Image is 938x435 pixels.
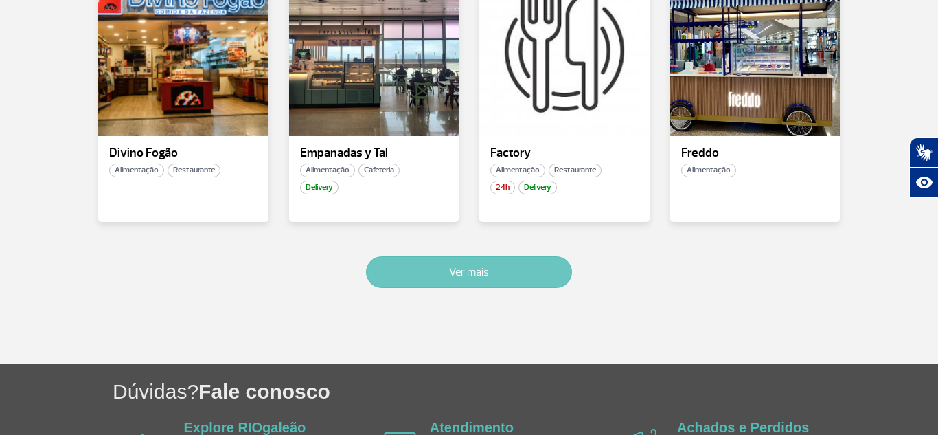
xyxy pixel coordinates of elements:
a: Atendimento [430,420,514,435]
a: Explore RIOgaleão [184,420,306,435]
button: Abrir tradutor de língua de sinais. [909,137,938,168]
p: Empanadas y Tal [300,146,448,160]
span: Fale conosco [198,380,330,403]
span: Alimentação [681,164,736,177]
div: Plugin de acessibilidade da Hand Talk. [909,137,938,198]
span: Cafeteria [358,164,400,177]
button: Ver mais [366,256,572,288]
span: Alimentação [300,164,355,177]
span: 24h [490,181,515,194]
span: Alimentação [490,164,545,177]
span: Delivery [300,181,339,194]
span: Restaurante [168,164,220,177]
p: Factory [490,146,639,160]
h1: Dúvidas? [113,377,938,405]
a: Achados e Perdidos [677,420,809,435]
button: Abrir recursos assistivos. [909,168,938,198]
span: Delivery [518,181,557,194]
span: Alimentação [109,164,164,177]
p: Freddo [681,146,830,160]
p: Divino Fogão [109,146,258,160]
span: Restaurante [549,164,602,177]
